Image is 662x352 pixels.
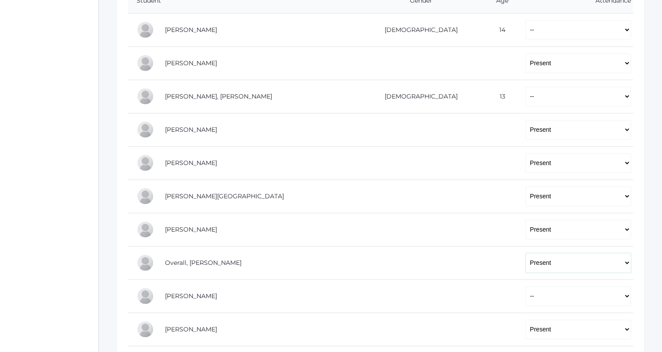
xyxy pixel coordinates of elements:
div: Olivia Puha [137,287,154,305]
a: [PERSON_NAME] [165,325,217,333]
div: Marissa Myers [137,221,154,238]
div: Rachel Hayton [137,154,154,172]
td: 13 [481,80,517,113]
a: Overall, [PERSON_NAME] [165,259,242,267]
div: Chris Overall [137,254,154,271]
div: Austin Hill [137,187,154,205]
a: [PERSON_NAME] [165,292,217,300]
div: LaRae Erner [137,121,154,138]
a: [PERSON_NAME] [165,126,217,134]
a: [PERSON_NAME] [165,225,217,233]
div: Emme Renz [137,320,154,338]
td: [DEMOGRAPHIC_DATA] [354,13,482,46]
td: [DEMOGRAPHIC_DATA] [354,80,482,113]
div: Pierce Brozek [137,21,154,39]
td: 14 [481,13,517,46]
a: [PERSON_NAME][GEOGRAPHIC_DATA] [165,192,284,200]
a: [PERSON_NAME] [165,159,217,167]
a: [PERSON_NAME], [PERSON_NAME] [165,92,272,100]
div: Eva Carr [137,54,154,72]
div: Presley Davenport [137,88,154,105]
a: [PERSON_NAME] [165,59,217,67]
a: [PERSON_NAME] [165,26,217,34]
